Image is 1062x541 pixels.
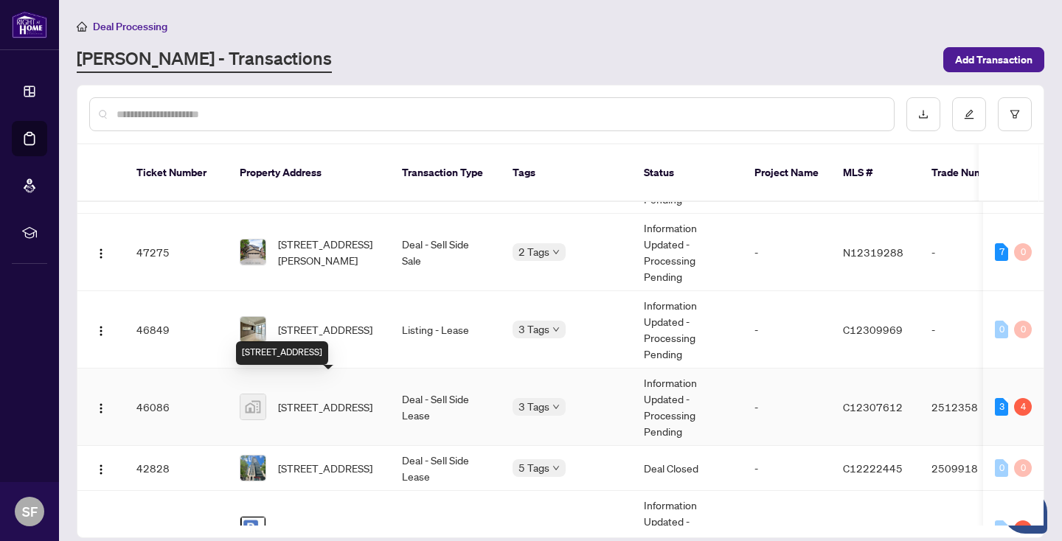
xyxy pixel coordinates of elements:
th: Ticket Number [125,144,228,202]
div: 0 [995,321,1008,338]
td: 42828 [125,446,228,491]
button: Logo [89,318,113,341]
img: Logo [95,402,107,414]
td: - [743,291,831,369]
img: thumbnail-img [240,456,265,481]
span: 2 Tags [518,243,549,260]
span: Add Transaction [955,48,1032,71]
span: edit [964,109,974,119]
div: 4 [1014,398,1032,416]
td: 46086 [125,369,228,446]
span: filter [1010,109,1020,119]
span: N12319288 [843,245,903,259]
span: home [77,21,87,32]
img: Logo [95,464,107,475]
span: 3 Tags [518,398,549,415]
td: Deal - Sell Side Sale [390,214,501,291]
span: C12307612 [843,400,903,413]
td: 2509918 [920,446,1023,491]
span: Deal Processing [93,20,167,33]
td: Deal Closed [632,446,743,491]
td: - [920,291,1023,369]
button: edit [952,97,986,131]
div: 0 [1014,321,1032,338]
span: C12222445 [843,461,903,475]
div: [STREET_ADDRESS] [236,341,328,365]
img: thumbnail-img [240,317,265,342]
td: Information Updated - Processing Pending [632,369,743,446]
td: - [920,214,1023,291]
td: - [743,446,831,491]
th: MLS # [831,144,920,202]
button: filter [998,97,1032,131]
span: 3 Tags [518,321,549,338]
td: - [743,214,831,291]
img: thumbnail-img [240,394,265,419]
span: Requires Additional Docs [524,522,620,538]
button: Add Transaction [943,47,1044,72]
span: SF [22,501,38,522]
td: Deal - Sell Side Lease [390,369,501,446]
button: Logo [89,517,113,541]
span: down [552,464,560,472]
td: 47275 [125,214,228,291]
img: thumbnail-img [240,240,265,265]
th: Status [632,144,743,202]
img: Logo [95,525,107,537]
div: 0 [995,520,1008,538]
span: [STREET_ADDRESS] [278,521,372,537]
img: Logo [95,248,107,259]
span: down [552,248,560,256]
span: [STREET_ADDRESS][PERSON_NAME] [278,236,378,268]
th: Transaction Type [390,144,501,202]
td: Listing - Lease [390,291,501,369]
span: C12309969 [843,323,903,336]
button: Logo [89,240,113,264]
div: 7 [995,243,1008,261]
img: logo [12,11,47,38]
td: Deal - Sell Side Lease [390,446,501,491]
span: C12252193 [843,523,903,536]
span: download [918,109,929,119]
div: 1 [1014,520,1032,538]
div: 3 [995,398,1008,416]
span: down [552,326,560,333]
span: [STREET_ADDRESS] [278,460,372,476]
button: Logo [89,395,113,419]
div: 0 [1014,243,1032,261]
span: [STREET_ADDRESS] [278,321,372,338]
th: Tags [501,144,632,202]
td: 2512358 [920,369,1023,446]
span: down [552,403,560,411]
span: [STREET_ADDRESS] [278,399,372,415]
button: download [906,97,940,131]
div: 0 [1014,459,1032,477]
th: Project Name [743,144,831,202]
img: Logo [95,325,107,337]
td: 46849 [125,291,228,369]
td: - [743,369,831,446]
td: Information Updated - Processing Pending [632,291,743,369]
td: Information Updated - Processing Pending [632,214,743,291]
button: Logo [89,456,113,480]
th: Trade Number [920,144,1023,202]
th: Property Address [228,144,390,202]
a: [PERSON_NAME] - Transactions [77,46,332,73]
div: 0 [995,459,1008,477]
span: 5 Tags [518,459,549,476]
